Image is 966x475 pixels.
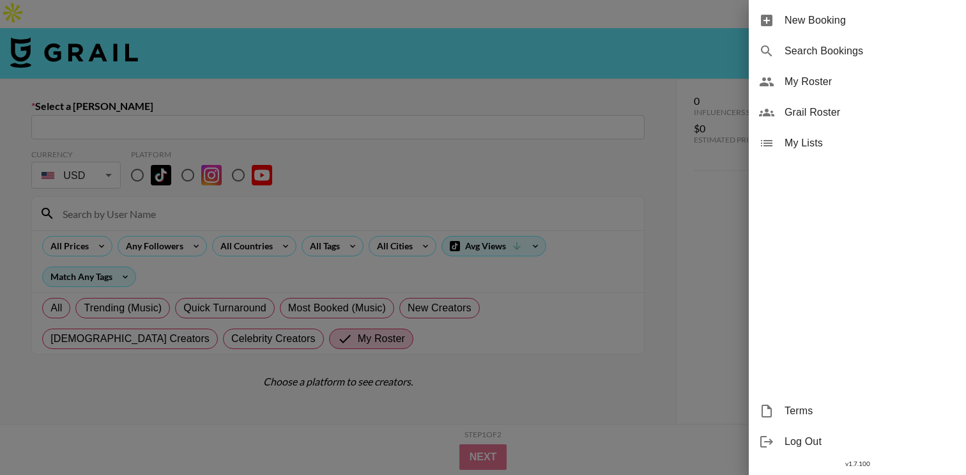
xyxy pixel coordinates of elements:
[749,5,966,36] div: New Booking
[785,434,956,449] span: Log Out
[785,13,956,28] span: New Booking
[785,43,956,59] span: Search Bookings
[749,36,966,66] div: Search Bookings
[749,97,966,128] div: Grail Roster
[785,105,956,120] span: Grail Roster
[785,403,956,419] span: Terms
[749,396,966,426] div: Terms
[749,457,966,471] div: v 1.7.100
[749,426,966,457] div: Log Out
[785,136,956,151] span: My Lists
[749,66,966,97] div: My Roster
[785,74,956,90] span: My Roster
[749,128,966,159] div: My Lists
